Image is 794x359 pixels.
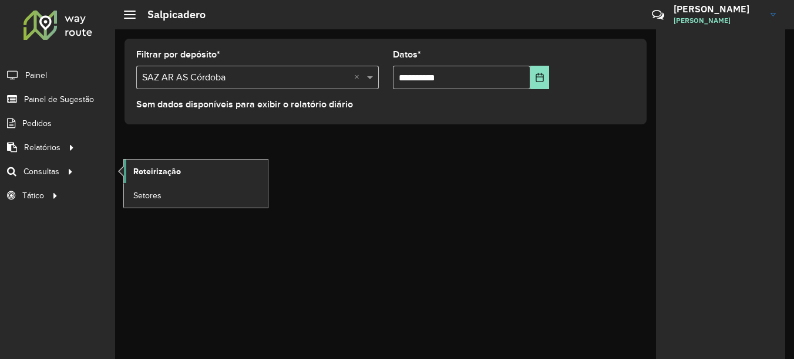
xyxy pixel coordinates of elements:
[24,141,60,154] span: Relatórios
[136,97,353,111] label: Sem dados disponíveis para exibir o relatório diário
[124,160,268,183] a: Roteirização
[645,2,671,28] a: Contato Rápido
[124,184,268,207] a: Setores
[136,49,217,59] font: Filtrar por depósito
[354,70,364,84] span: Clear all
[133,165,181,178] span: Roteirização
[24,93,94,106] span: Painel de Sugestão
[393,49,418,59] font: Datos
[22,189,44,202] span: Tático
[22,117,52,130] span: Pedidos
[25,69,47,82] span: Painel
[133,189,162,202] span: Setores
[674,4,762,15] h3: [PERSON_NAME]
[674,15,762,26] span: [PERSON_NAME]
[136,8,206,21] h2: Salpicadero
[530,66,550,89] button: Elija la fecha
[23,165,59,178] span: Consultas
